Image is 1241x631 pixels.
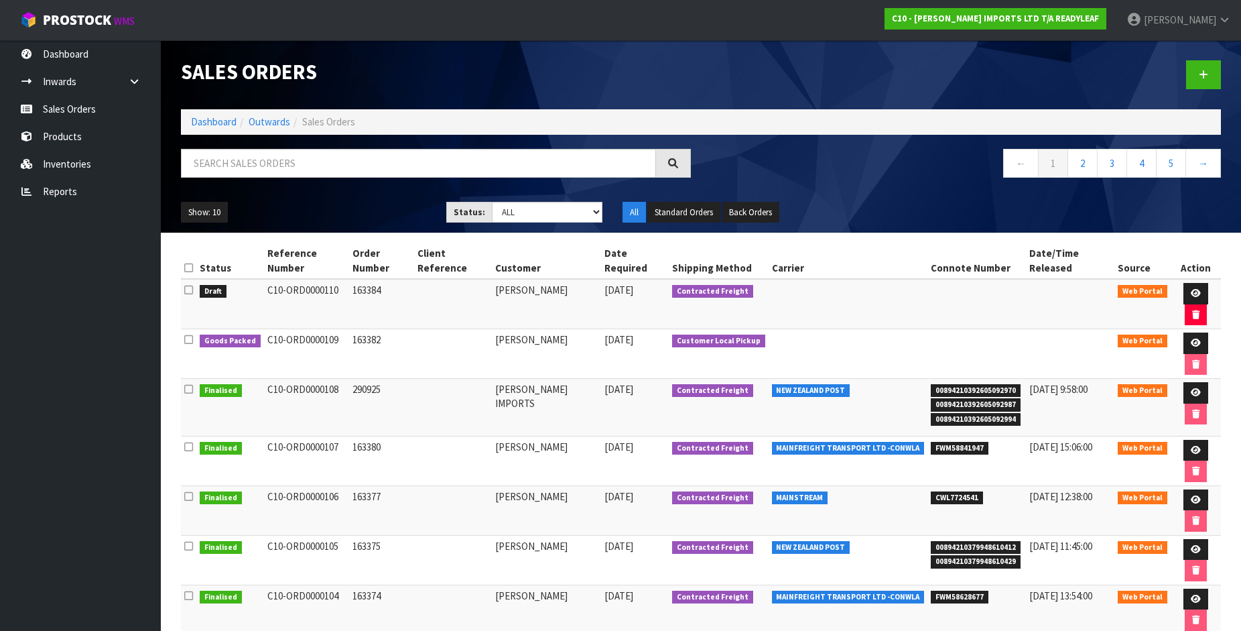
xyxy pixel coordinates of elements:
span: Customer Local Pickup [672,335,765,348]
th: Connote Number [927,243,1026,279]
td: [PERSON_NAME] [492,436,601,485]
a: ← [1003,149,1039,178]
span: FWM58628677 [931,591,988,604]
nav: Page navigation [711,149,1221,182]
td: [PERSON_NAME] [492,485,601,535]
span: 00894210392605092970 [931,384,1021,398]
input: Search sales orders [181,149,656,178]
span: Web Portal [1118,591,1167,604]
span: Contracted Freight [672,442,753,455]
span: [DATE] [604,284,633,296]
td: C10-ORD0000108 [264,379,349,437]
span: MAINFREIGHT TRANSPORT LTD -CONWLA [772,591,925,604]
span: Finalised [200,442,242,455]
th: Customer [492,243,601,279]
th: Date/Time Released [1026,243,1115,279]
td: 163375 [349,535,414,585]
th: Shipping Method [669,243,769,279]
span: Finalised [200,384,242,398]
span: [DATE] 13:54:00 [1029,589,1092,602]
th: Carrier [769,243,928,279]
span: MAINSTREAM [772,492,828,505]
img: cube-alt.png [20,11,37,28]
a: 5 [1156,149,1186,178]
td: 163380 [349,436,414,485]
span: [DATE] 15:06:00 [1029,441,1092,453]
th: Action [1171,243,1221,279]
h1: Sales Orders [181,60,691,83]
a: 3 [1097,149,1127,178]
span: 00894210392605092994 [931,413,1021,426]
td: 163384 [349,279,414,329]
span: Web Portal [1118,285,1167,298]
span: MAINFREIGHT TRANSPORT LTD -CONWLA [772,442,925,455]
span: CWL7724541 [931,492,983,505]
span: Web Portal [1118,442,1167,455]
th: Reference Number [264,243,349,279]
a: Outwards [249,115,290,128]
td: [PERSON_NAME] IMPORTS [492,379,601,437]
span: [DATE] 9:58:00 [1029,383,1088,396]
span: 00894210379948610429 [931,555,1021,569]
span: ProStock [43,11,111,29]
button: Show: 10 [181,202,228,223]
span: Finalised [200,591,242,604]
button: All [623,202,646,223]
span: [DATE] [604,589,633,602]
span: FWM58841947 [931,442,988,455]
a: 2 [1067,149,1098,178]
td: C10-ORD0000110 [264,279,349,329]
td: C10-ORD0000109 [264,329,349,379]
button: Standard Orders [647,202,720,223]
th: Source [1114,243,1171,279]
small: WMS [114,15,135,27]
td: C10-ORD0000105 [264,535,349,585]
td: 163377 [349,485,414,535]
span: [DATE] [604,540,633,553]
td: C10-ORD0000106 [264,485,349,535]
td: 290925 [349,379,414,437]
span: Web Portal [1118,541,1167,555]
span: NEW ZEALAND POST [772,541,850,555]
span: Web Portal [1118,492,1167,505]
span: Finalised [200,492,242,505]
span: Finalised [200,541,242,555]
span: [DATE] 11:45:00 [1029,540,1092,553]
th: Client Reference [414,243,493,279]
span: Contracted Freight [672,384,753,398]
td: [PERSON_NAME] [492,329,601,379]
th: Order Number [349,243,414,279]
button: Back Orders [722,202,779,223]
a: → [1185,149,1221,178]
span: [DATE] [604,490,633,503]
td: [PERSON_NAME] [492,279,601,329]
a: 1 [1038,149,1068,178]
span: Contracted Freight [672,285,753,298]
a: Dashboard [191,115,237,128]
span: Web Portal [1118,384,1167,398]
span: Contracted Freight [672,541,753,555]
span: NEW ZEALAND POST [772,384,850,398]
span: [DATE] 12:38:00 [1029,490,1092,503]
strong: Status: [454,207,485,218]
span: [DATE] [604,383,633,396]
td: 163382 [349,329,414,379]
span: Draft [200,285,226,298]
span: [DATE] [604,441,633,453]
th: Status [196,243,264,279]
span: 00894210379948610412 [931,541,1021,555]
span: Contracted Freight [672,591,753,604]
span: [PERSON_NAME] [1144,13,1216,26]
span: Goods Packed [200,335,261,348]
td: [PERSON_NAME] [492,535,601,585]
span: Contracted Freight [672,492,753,505]
strong: C10 - [PERSON_NAME] IMPORTS LTD T/A READYLEAF [892,13,1099,24]
a: 4 [1126,149,1157,178]
span: Sales Orders [302,115,355,128]
span: [DATE] [604,333,633,346]
span: 00894210392605092987 [931,398,1021,412]
th: Date Required [601,243,669,279]
span: Web Portal [1118,335,1167,348]
td: C10-ORD0000107 [264,436,349,485]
